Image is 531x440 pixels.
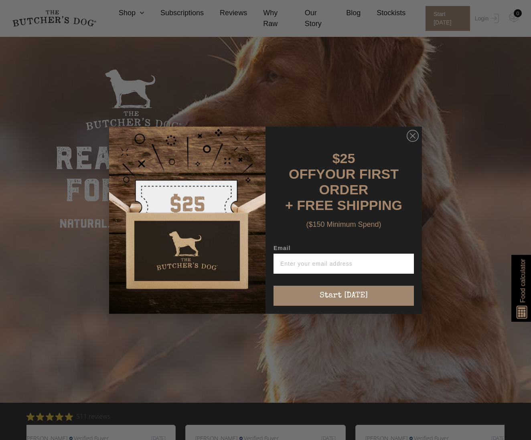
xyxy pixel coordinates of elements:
label: Email [274,245,414,254]
img: d0d537dc-5429-4832-8318-9955428ea0a1.jpeg [109,127,265,314]
span: Food calculator [518,259,527,303]
span: ($150 Minimum Spend) [306,220,381,228]
span: YOUR FIRST ORDER + FREE SHIPPING [285,166,402,213]
input: Enter your email address [274,254,414,274]
button: Start [DATE] [274,286,414,306]
button: Close dialog [407,130,419,142]
span: $25 OFF [289,151,355,182]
